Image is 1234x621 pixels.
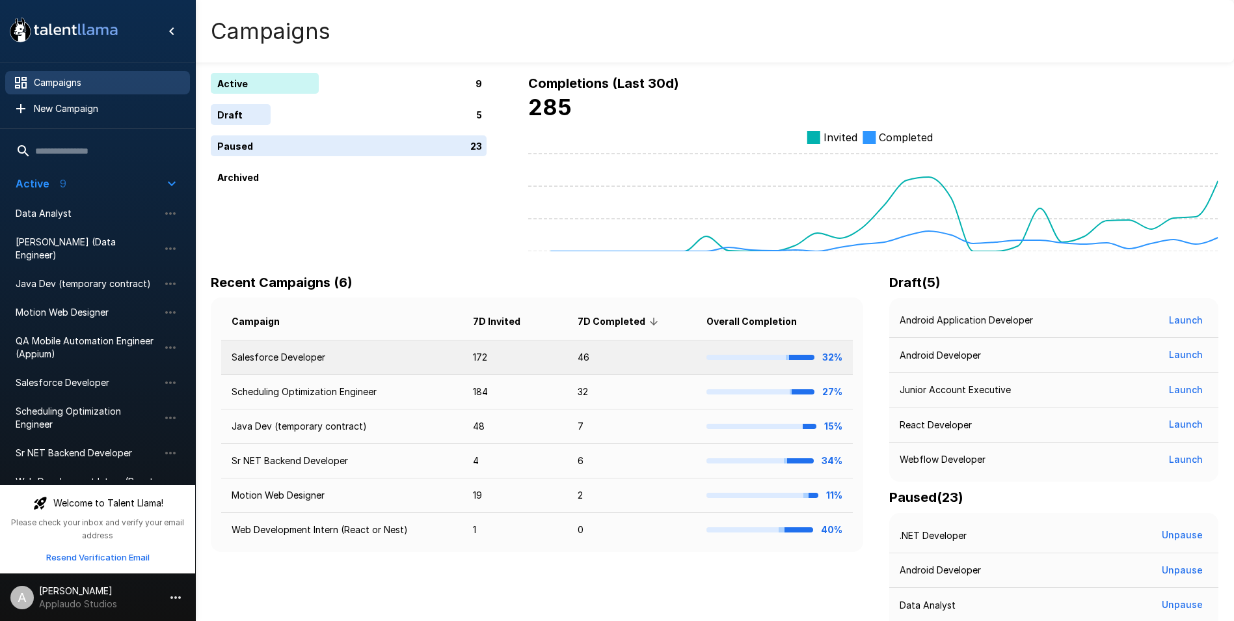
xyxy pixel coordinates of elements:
[822,455,842,466] b: 34%
[900,453,986,466] p: Webflow Developer
[822,386,842,397] b: 27%
[567,375,696,409] td: 32
[476,77,482,90] p: 9
[211,18,330,45] h4: Campaigns
[463,444,567,478] td: 4
[1164,309,1208,333] button: Launch
[463,409,567,444] td: 48
[889,275,941,290] b: Draft ( 5 )
[528,76,679,91] b: Completions (Last 30d)
[824,421,842,432] b: 15%
[900,529,967,542] p: .NET Developer
[463,375,567,409] td: 184
[476,108,482,122] p: 5
[567,513,696,547] td: 0
[900,349,981,362] p: Android Developer
[221,340,463,375] td: Salesforce Developer
[221,409,463,444] td: Java Dev (temporary contract)
[528,94,572,120] b: 285
[221,375,463,409] td: Scheduling Optimization Engineer
[567,444,696,478] td: 6
[211,275,353,290] b: Recent Campaigns (6)
[221,478,463,513] td: Motion Web Designer
[822,352,842,363] b: 32%
[706,314,814,329] span: Overall Completion
[463,478,567,513] td: 19
[473,314,537,329] span: 7D Invited
[567,478,696,513] td: 2
[889,490,963,505] b: Paused ( 23 )
[463,340,567,375] td: 172
[900,314,1033,327] p: Android Application Developer
[578,314,662,329] span: 7D Completed
[1164,378,1208,402] button: Launch
[567,340,696,375] td: 46
[1164,413,1208,437] button: Launch
[1164,343,1208,367] button: Launch
[821,524,842,535] b: 40%
[1157,559,1208,583] button: Unpause
[221,444,463,478] td: Sr NET Backend Developer
[900,383,1011,396] p: Junior Account Executive
[232,314,297,329] span: Campaign
[470,139,482,153] p: 23
[1157,523,1208,547] button: Unpause
[826,490,842,501] b: 11%
[900,419,972,432] p: React Developer
[900,564,981,577] p: Android Developer
[900,599,956,612] p: Data Analyst
[567,409,696,444] td: 7
[1157,593,1208,617] button: Unpause
[221,513,463,547] td: Web Development Intern (React or Nest)
[1164,448,1208,472] button: Launch
[463,513,567,547] td: 1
